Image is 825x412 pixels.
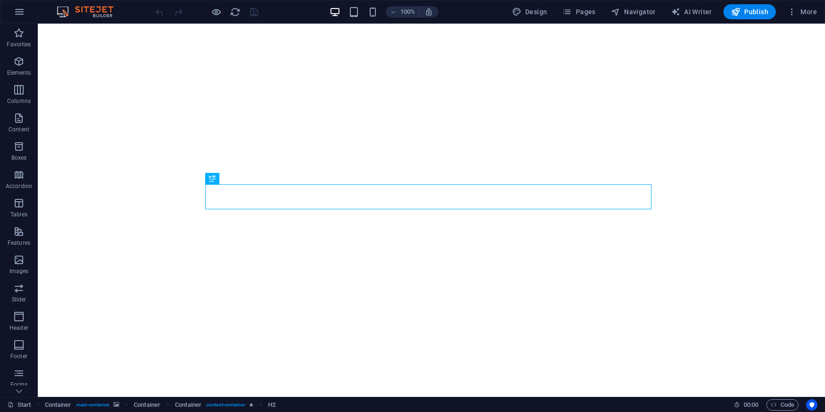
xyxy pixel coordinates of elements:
[771,399,794,411] span: Code
[562,7,595,17] span: Pages
[766,399,799,411] button: Code
[175,399,201,411] span: Click to select. Double-click to edit
[9,324,28,332] p: Header
[268,399,276,411] span: Click to select. Double-click to edit
[134,399,160,411] span: Click to select. Double-click to edit
[9,126,29,133] p: Content
[113,402,119,407] i: This element contains a background
[744,399,758,411] span: 00 00
[508,4,551,19] button: Design
[45,399,276,411] nav: breadcrumb
[7,69,31,77] p: Elements
[512,7,547,17] span: Design
[787,7,817,17] span: More
[671,7,712,17] span: AI Writer
[45,399,71,411] span: Click to select. Double-click to edit
[8,399,31,411] a: Click to cancel selection. Double-click to open Pages
[229,6,241,17] button: reload
[205,399,245,411] span: . content-container
[230,7,241,17] i: Reload page
[54,6,125,17] img: Editor Logo
[508,4,551,19] div: Design (Ctrl+Alt+Y)
[11,154,27,162] p: Boxes
[783,4,821,19] button: More
[12,296,26,303] p: Slider
[7,41,31,48] p: Favorites
[10,381,27,388] p: Forms
[249,402,253,407] i: Element contains an animation
[10,211,27,218] p: Tables
[734,399,759,411] h6: Session time
[400,6,415,17] h6: 100%
[607,4,660,19] button: Navigator
[7,97,31,105] p: Columns
[75,399,110,411] span: . main-container
[558,4,599,19] button: Pages
[425,8,433,16] i: On resize automatically adjust zoom level to fit chosen device.
[386,6,419,17] button: 100%
[750,401,752,408] span: :
[731,7,768,17] span: Publish
[9,267,29,275] p: Images
[210,6,222,17] button: Click here to leave preview mode and continue editing
[723,4,776,19] button: Publish
[611,7,656,17] span: Navigator
[806,399,817,411] button: Usercentrics
[667,4,716,19] button: AI Writer
[6,182,32,190] p: Accordion
[10,352,27,360] p: Footer
[8,239,30,247] p: Features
